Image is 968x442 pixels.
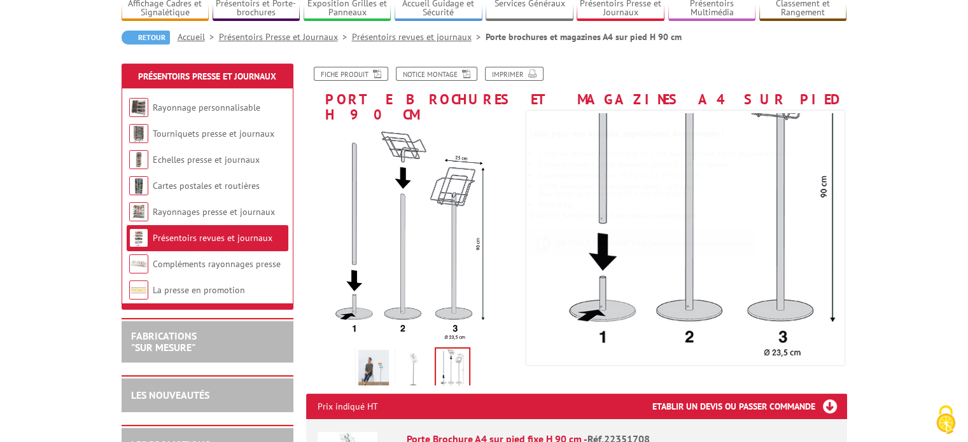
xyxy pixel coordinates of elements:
a: Présentoirs Presse et Journaux [219,31,352,43]
img: La presse en promotion [129,280,148,300]
a: Tourniquets presse et journaux [153,128,274,139]
a: Fiche produit [314,67,388,81]
a: Cartes postales et routières [153,180,260,191]
a: Accueil [178,31,219,43]
img: Rayonnages presse et journaux [129,202,148,221]
a: Rayonnage personnalisable [153,102,260,113]
a: Présentoirs Presse et Journaux [138,71,276,82]
a: Imprimer [485,67,544,81]
img: Tourniquets presse et journaux [129,124,148,143]
img: Echelles presse et journaux [129,150,148,169]
img: Cookies (fenêtre modale) [930,404,962,436]
a: LES NOUVEAUTÉS [131,389,209,401]
a: FABRICATIONS"Sur Mesure" [131,329,197,354]
img: Rayonnage personnalisable [129,98,148,117]
img: porte_brochure_a4_sur_pied_fixe_h90cm_22351708_mise_en_scene.jpg [358,350,389,389]
a: Présentoirs revues et journaux [352,31,486,43]
button: Cookies (fenêtre modale) [923,399,968,442]
img: Présentoirs revues et journaux [129,228,148,247]
li: Porte brochures et magazines A4 sur pied H 90 cm [486,31,682,43]
img: Compléments rayonnages presse [129,254,148,273]
a: Compléments rayonnages presse [153,258,281,270]
img: 22351708_dessin.jpg [436,349,469,388]
img: 22351708_dessin.jpg [306,128,521,343]
a: Echelles presse et journaux [153,154,260,165]
a: Rayonnages presse et journaux [153,206,275,218]
p: Prix indiqué HT [318,394,378,419]
a: Retour [122,31,170,45]
a: Présentoirs revues et journaux [153,232,272,244]
a: Notice Montage [396,67,477,81]
a: La presse en promotion [153,284,245,296]
img: Cartes postales et routières [129,176,148,195]
h3: Etablir un devis ou passer commande [652,394,847,419]
img: presentoirs_brochures_22351708_1.jpg [398,350,428,389]
h1: Porte brochures et magazines A4 sur pied H 90 cm [297,67,857,122]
